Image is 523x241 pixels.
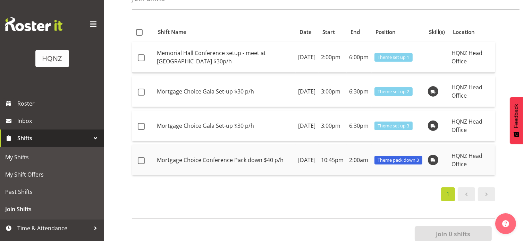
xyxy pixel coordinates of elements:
span: Position [376,28,396,36]
span: Inbox [17,116,101,126]
img: help-xxl-2.png [502,220,509,227]
span: Theme pack down 3 [378,157,419,163]
td: 6:30pm [347,76,372,107]
span: Theme set up 2 [378,88,409,95]
span: Start [322,28,335,36]
td: Mortgage Choice Conference Pack down $40 p/h [154,145,296,175]
td: [DATE] [296,145,319,175]
span: Time & Attendance [17,223,90,233]
a: My Shift Offers [2,166,102,183]
span: Theme set up 1 [378,54,409,61]
a: Past Shifts [2,183,102,200]
span: Date [300,28,312,36]
span: Join 0 shifts [436,229,470,238]
td: HQNZ Head Office [449,76,495,107]
span: My Shift Offers [5,169,99,180]
a: My Shifts [2,149,102,166]
span: Location [453,28,475,36]
td: Mortgage Choice Gala Set-up $30 p/h [154,76,296,107]
td: HQNZ Head Office [449,145,495,175]
td: Memorial Hall Conference setup - meet at [GEOGRAPHIC_DATA] $30p/h [154,42,296,73]
td: HQNZ Head Office [449,42,495,73]
td: 2:00am [347,145,372,175]
span: Feedback [513,104,520,128]
td: Mortgage Choice Gala Set-up $30 p/h [154,110,296,141]
span: My Shifts [5,152,99,162]
span: Skill(s) [429,28,445,36]
span: Shift Name [158,28,186,36]
td: HQNZ Head Office [449,110,495,141]
td: [DATE] [296,42,319,73]
span: Past Shifts [5,187,99,197]
button: Feedback - Show survey [510,97,523,144]
span: Shifts [17,133,90,143]
td: 2:00pm [319,42,347,73]
span: Join Shifts [5,204,99,214]
a: Join Shifts [2,200,102,218]
td: 6:30pm [347,110,372,141]
span: Roster [17,98,101,109]
img: Rosterit website logo [5,17,62,31]
td: 3:00pm [319,76,347,107]
span: Theme set up 3 [378,123,409,129]
div: HQNZ [42,53,62,64]
span: End [351,28,360,36]
td: 10:45pm [319,145,347,175]
td: [DATE] [296,110,319,141]
td: 3:00pm [319,110,347,141]
td: [DATE] [296,76,319,107]
td: 6:00pm [347,42,372,73]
